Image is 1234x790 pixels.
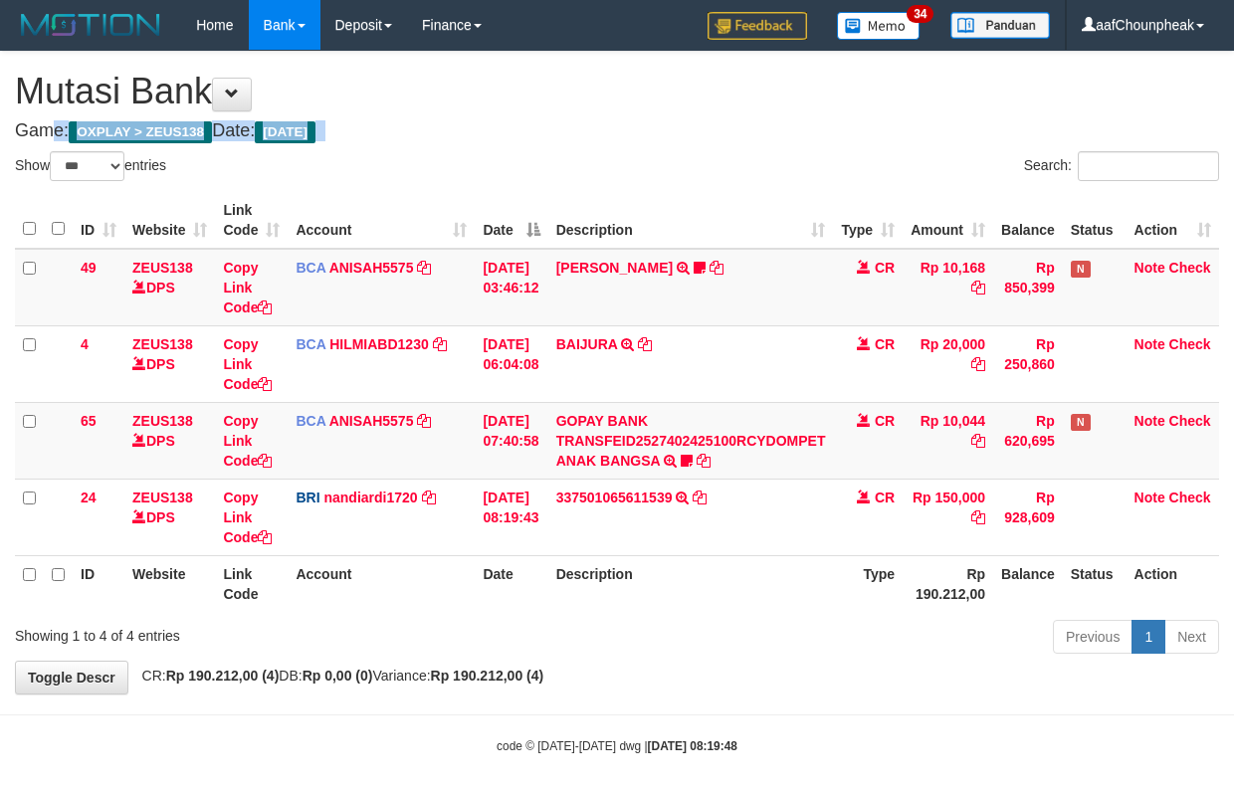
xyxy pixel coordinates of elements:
[907,5,933,23] span: 34
[1063,555,1127,612] th: Status
[475,555,547,612] th: Date
[124,192,215,249] th: Website: activate to sort column ascending
[296,260,325,276] span: BCA
[124,402,215,479] td: DPS
[1053,620,1132,654] a: Previous
[132,336,193,352] a: ZEUS138
[15,121,1219,141] h4: Game: Date:
[475,192,547,249] th: Date: activate to sort column descending
[1078,151,1219,181] input: Search:
[15,151,166,181] label: Show entries
[124,479,215,555] td: DPS
[556,260,673,276] a: [PERSON_NAME]
[833,192,903,249] th: Type: activate to sort column ascending
[1071,261,1091,278] span: Has Note
[1169,336,1211,352] a: Check
[73,192,124,249] th: ID: activate to sort column ascending
[81,490,97,505] span: 24
[556,490,673,505] a: 337501065611539
[993,325,1063,402] td: Rp 250,860
[417,413,431,429] a: Copy ANISAH5575 to clipboard
[971,509,985,525] a: Copy Rp 150,000 to clipboard
[475,249,547,326] td: [DATE] 03:46:12
[697,453,711,469] a: Copy GOPAY BANK TRANSFEID2527402425100RCYDOMPET ANAK BANGSA to clipboard
[875,336,895,352] span: CR
[296,336,325,352] span: BCA
[971,356,985,372] a: Copy Rp 20,000 to clipboard
[124,325,215,402] td: DPS
[329,336,429,352] a: HILMIABD1230
[223,490,272,545] a: Copy Link Code
[548,555,834,612] th: Description
[1063,192,1127,249] th: Status
[1169,413,1211,429] a: Check
[993,479,1063,555] td: Rp 928,609
[15,72,1219,111] h1: Mutasi Bank
[303,668,373,684] strong: Rp 0,00 (0)
[166,668,280,684] strong: Rp 190.212,00 (4)
[475,479,547,555] td: [DATE] 08:19:43
[223,260,272,315] a: Copy Link Code
[73,555,124,612] th: ID
[1127,555,1219,612] th: Action
[417,260,431,276] a: Copy ANISAH5575 to clipboard
[548,192,834,249] th: Description: activate to sort column ascending
[1127,192,1219,249] th: Action: activate to sort column ascending
[132,668,544,684] span: CR: DB: Variance:
[69,121,212,143] span: OXPLAY > ZEUS138
[81,260,97,276] span: 49
[50,151,124,181] select: Showentries
[903,249,993,326] td: Rp 10,168
[288,192,475,249] th: Account: activate to sort column ascending
[475,325,547,402] td: [DATE] 06:04:08
[215,192,288,249] th: Link Code: activate to sort column ascending
[903,192,993,249] th: Amount: activate to sort column ascending
[223,413,272,469] a: Copy Link Code
[215,555,288,612] th: Link Code
[15,10,166,40] img: MOTION_logo.png
[132,413,193,429] a: ZEUS138
[1169,490,1211,505] a: Check
[993,249,1063,326] td: Rp 850,399
[124,555,215,612] th: Website
[993,192,1063,249] th: Balance
[255,121,315,143] span: [DATE]
[556,413,826,469] a: GOPAY BANK TRANSFEID2527402425100RCYDOMPET ANAK BANGSA
[15,661,128,694] a: Toggle Descr
[1024,151,1219,181] label: Search:
[132,490,193,505] a: ZEUS138
[288,555,475,612] th: Account
[223,336,272,392] a: Copy Link Code
[132,260,193,276] a: ZEUS138
[296,413,325,429] span: BCA
[329,413,414,429] a: ANISAH5575
[837,12,921,40] img: Button%20Memo.svg
[693,490,707,505] a: Copy 337501065611539 to clipboard
[710,260,723,276] a: Copy INA PAUJANAH to clipboard
[708,12,807,40] img: Feedback.jpg
[875,413,895,429] span: CR
[15,618,500,646] div: Showing 1 to 4 of 4 entries
[1164,620,1219,654] a: Next
[903,555,993,612] th: Rp 190.212,00
[903,479,993,555] td: Rp 150,000
[422,490,436,505] a: Copy nandiardi1720 to clipboard
[1134,490,1165,505] a: Note
[638,336,652,352] a: Copy BAIJURA to clipboard
[329,260,414,276] a: ANISAH5575
[431,668,544,684] strong: Rp 190.212,00 (4)
[433,336,447,352] a: Copy HILMIABD1230 to clipboard
[475,402,547,479] td: [DATE] 07:40:58
[903,325,993,402] td: Rp 20,000
[993,402,1063,479] td: Rp 620,695
[971,433,985,449] a: Copy Rp 10,044 to clipboard
[648,739,737,753] strong: [DATE] 08:19:48
[124,249,215,326] td: DPS
[1131,620,1165,654] a: 1
[556,336,618,352] a: BAIJURA
[1134,413,1165,429] a: Note
[323,490,417,505] a: nandiardi1720
[993,555,1063,612] th: Balance
[81,413,97,429] span: 65
[1134,336,1165,352] a: Note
